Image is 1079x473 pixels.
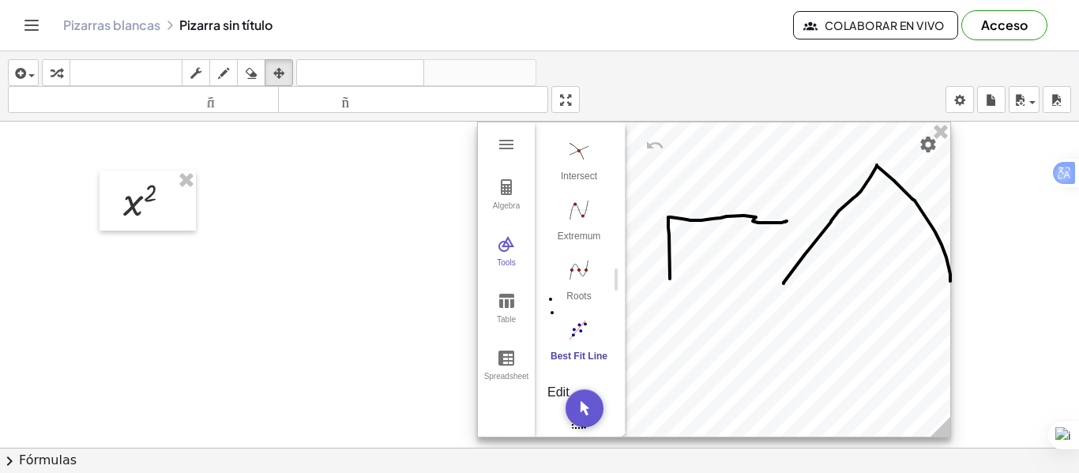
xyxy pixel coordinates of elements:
[63,17,160,33] a: Pizarras blancas
[547,257,611,313] button: Roots. Select a function
[641,131,669,160] button: Undo
[547,137,611,193] button: Intersect. Select intersection or two objects successively
[497,135,516,154] img: Main Menu
[547,317,611,374] button: Best Fit Line. Select several points or list of points
[547,231,611,253] div: Extremum
[793,11,958,39] button: Colaborar en vivo
[481,315,532,337] div: Table
[70,59,182,86] button: teclado
[981,17,1028,33] font: Acceso
[566,389,603,427] button: Move. Drag or select object
[914,130,942,159] button: Settings
[547,383,600,402] div: Edit
[423,59,536,86] button: rehacer
[278,86,549,113] button: tamaño_del_formato
[481,258,532,280] div: Tools
[12,92,275,107] font: tamaño_del_formato
[547,351,611,373] div: Best Fit Line
[296,59,424,86] button: deshacer
[73,66,179,81] font: teclado
[961,10,1047,40] button: Acceso
[300,66,420,81] font: deshacer
[8,86,279,113] button: tamaño_del_formato
[19,13,44,38] button: Cambiar navegación
[547,171,611,193] div: Intersect
[427,66,532,81] font: rehacer
[282,92,545,107] font: tamaño_del_formato
[481,372,532,394] div: Spreadsheet
[825,18,945,32] font: Colaborar en vivo
[481,201,532,223] div: Algebra
[547,291,611,313] div: Roots
[19,452,77,467] font: Fórmulas
[547,197,611,253] button: Extremum. Select a function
